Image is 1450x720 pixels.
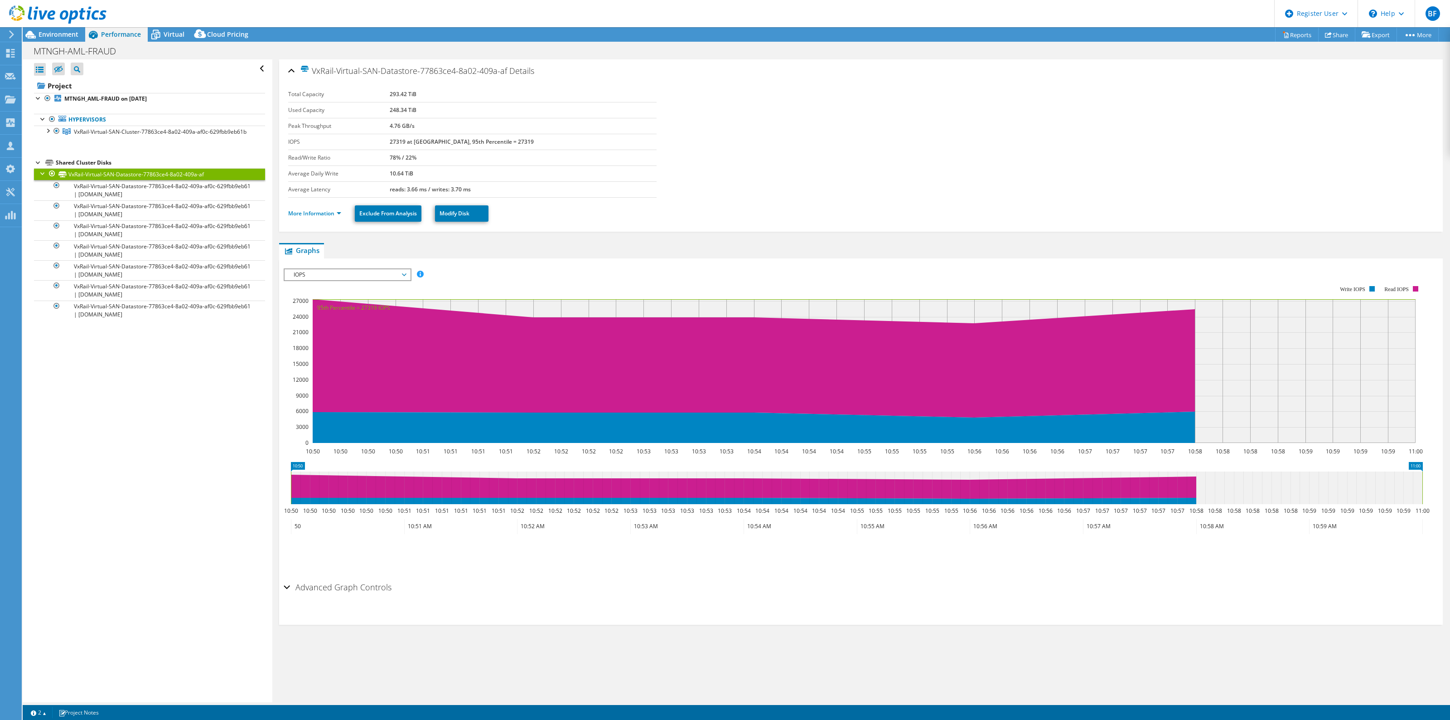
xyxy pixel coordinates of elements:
a: Project Notes [52,707,105,718]
text: Write IOPS [1340,286,1365,292]
a: VxRail-Virtual-SAN-Datastore-77863ce4-8a02-409a-af0c-629fbb9eb61 | [DOMAIN_NAME] [34,180,265,200]
a: VxRail-Virtual-SAN-Datastore-77863ce4-8a02-409a-af0c-629fbb9eb61 | [DOMAIN_NAME] [34,280,265,300]
text: 10:54 [755,507,769,515]
text: 10:58 [1216,448,1230,455]
text: 10:59 [1302,507,1316,515]
a: Reports [1275,28,1319,42]
text: Read IOPS [1385,286,1409,292]
text: 10:54 [774,448,788,455]
text: 10:59 [1326,448,1340,455]
text: 10:55 [888,507,902,515]
text: 10:53 [699,507,713,515]
text: 10:58 [1189,507,1203,515]
text: 10:50 [341,507,355,515]
text: 10:55 [944,507,958,515]
text: 10:55 [885,448,899,455]
a: MTNGH_AML-FRAUD on [DATE] [34,93,265,105]
text: 10:52 [567,507,581,515]
text: 10:52 [604,507,619,515]
span: VxRail-Virtual-SAN-Cluster-77863ce4-8a02-409a-af0c-629fbb9eb61b [74,128,246,136]
a: Export [1355,28,1397,42]
text: 10:59 [1378,507,1392,515]
text: 10:57 [1095,507,1109,515]
text: 10:59 [1353,448,1368,455]
text: 10:51 [416,507,430,515]
text: 10:51 [492,507,506,515]
text: 10:56 [982,507,996,515]
text: 10:58 [1284,507,1298,515]
text: 10:55 [913,448,927,455]
text: 10:55 [940,448,954,455]
text: 10:54 [830,448,844,455]
text: 10:52 [527,448,541,455]
text: 10:53 [692,448,706,455]
text: 10:57 [1106,448,1120,455]
text: 10:56 [1057,507,1071,515]
span: Details [509,65,534,76]
text: 10:57 [1076,507,1090,515]
text: 10:55 [906,507,920,515]
a: More [1397,28,1439,42]
label: IOPS [288,137,390,146]
text: 10:52 [510,507,524,515]
span: IOPS [289,269,406,280]
a: Share [1318,28,1355,42]
text: 10:57 [1078,448,1092,455]
text: 10:55 [925,507,939,515]
label: Total Capacity [288,90,390,99]
text: 10:59 [1359,507,1373,515]
text: 10:58 [1188,448,1202,455]
text: 10:58 [1227,507,1241,515]
text: 10:58 [1208,507,1222,515]
label: Average Daily Write [288,169,390,178]
text: 10:52 [609,448,623,455]
text: 10:50 [303,507,317,515]
text: 11:00 [1416,507,1430,515]
text: 10:56 [995,448,1009,455]
text: 10:56 [1039,507,1053,515]
text: 10:54 [831,507,845,515]
text: 10:51 [471,448,485,455]
label: Used Capacity [288,106,390,115]
text: 10:54 [802,448,816,455]
text: 10:51 [397,507,411,515]
text: 10:50 [306,448,320,455]
text: 10:59 [1299,448,1313,455]
text: 10:53 [661,507,675,515]
text: 10:52 [548,507,562,515]
text: 10:57 [1114,507,1128,515]
text: 10:53 [637,448,651,455]
h1: MTNGH-AML-FRAUD [29,46,130,56]
span: Performance [101,30,141,39]
a: VxRail-Virtual-SAN-Datastore-77863ce4-8a02-409a-af0c-629fbb9eb61 | [DOMAIN_NAME] [34,260,265,280]
text: 10:51 [473,507,487,515]
div: Shared Cluster Disks [56,157,265,168]
svg: \n [1369,10,1377,18]
text: 11:00 [1409,448,1423,455]
text: 10:54 [747,448,761,455]
text: 10:56 [1000,507,1015,515]
b: 27319 at [GEOGRAPHIC_DATA], 95th Percentile = 27319 [390,138,534,146]
text: 10:59 [1381,448,1395,455]
text: 10:54 [812,507,826,515]
text: 10:53 [680,507,694,515]
text: 95th Percentile = 27319 IOPS [317,304,390,311]
text: 10:54 [774,507,788,515]
text: 10:52 [586,507,600,515]
text: 10:58 [1246,507,1260,515]
text: 10:57 [1133,448,1147,455]
text: 10:50 [378,507,392,515]
b: 293.42 TiB [390,90,416,98]
text: 10:51 [454,507,468,515]
a: VxRail-Virtual-SAN-Cluster-77863ce4-8a02-409a-af0c-629fbb9eb61b [34,126,265,137]
b: 78% / 22% [390,154,416,161]
text: 10:53 [720,448,734,455]
a: Modify Disk [435,205,488,222]
text: 10:50 [322,507,336,515]
a: Project [34,78,265,93]
text: 10:58 [1271,448,1285,455]
text: 10:50 [333,448,348,455]
text: 10:59 [1397,507,1411,515]
span: VxRail-Virtual-SAN-Datastore-77863ce4-8a02-409a-af [300,65,507,76]
a: Exclude From Analysis [355,205,421,222]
